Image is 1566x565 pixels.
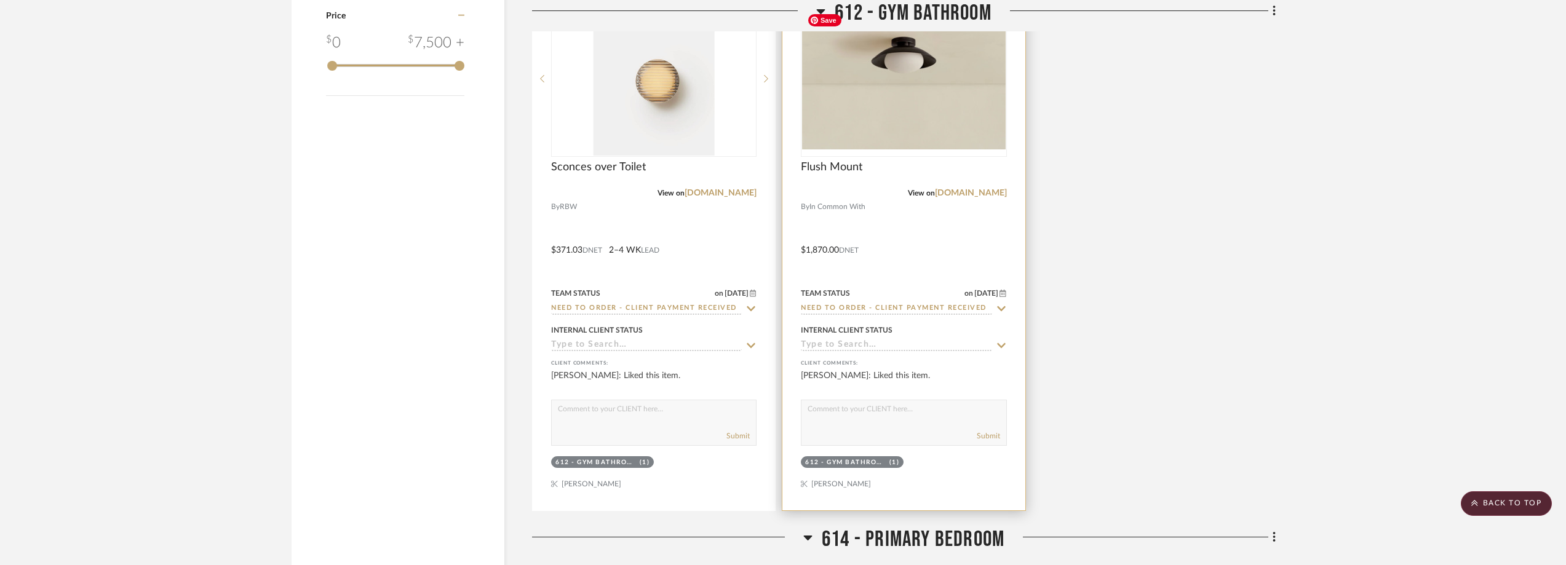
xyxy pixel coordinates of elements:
input: Type to Search… [801,303,992,315]
span: By [801,201,809,213]
span: [DATE] [973,289,1000,298]
span: Price [326,12,346,20]
button: Submit [977,430,1000,441]
span: View on [908,189,935,197]
a: [DOMAIN_NAME] [935,189,1007,197]
div: Team Status [801,288,850,299]
div: 0 [552,1,756,156]
div: Internal Client Status [551,325,643,336]
input: Type to Search… [801,340,992,352]
span: Save [808,14,841,26]
span: By [551,201,560,213]
span: on [964,290,973,297]
div: Internal Client Status [801,325,892,336]
div: (1) [640,458,650,467]
div: 0 [326,32,341,54]
img: Flush Mount [802,8,1005,149]
div: [PERSON_NAME]: Liked this item. [551,369,757,394]
span: RBW [560,201,577,213]
div: 612 - GYM BATHROOM [555,458,637,467]
span: on [715,290,723,297]
span: Sconces over Toilet [551,160,646,174]
img: Sconces over Toilet [594,2,715,156]
a: [DOMAIN_NAME] [685,189,757,197]
div: 612 - GYM BATHROOM [805,458,886,467]
span: 614 - PRIMARY BEDROOM [822,526,1004,553]
span: Flush Mount [801,160,862,174]
span: View on [658,189,685,197]
div: Team Status [551,288,600,299]
button: Submit [726,430,750,441]
div: (1) [889,458,900,467]
span: In Common With [809,201,865,213]
scroll-to-top-button: BACK TO TOP [1461,491,1552,516]
input: Type to Search… [551,303,742,315]
div: 7,500 + [408,32,464,54]
input: Type to Search… [551,340,742,352]
div: 0 [801,1,1006,156]
div: [PERSON_NAME]: Liked this item. [801,369,1006,394]
span: [DATE] [723,289,750,298]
